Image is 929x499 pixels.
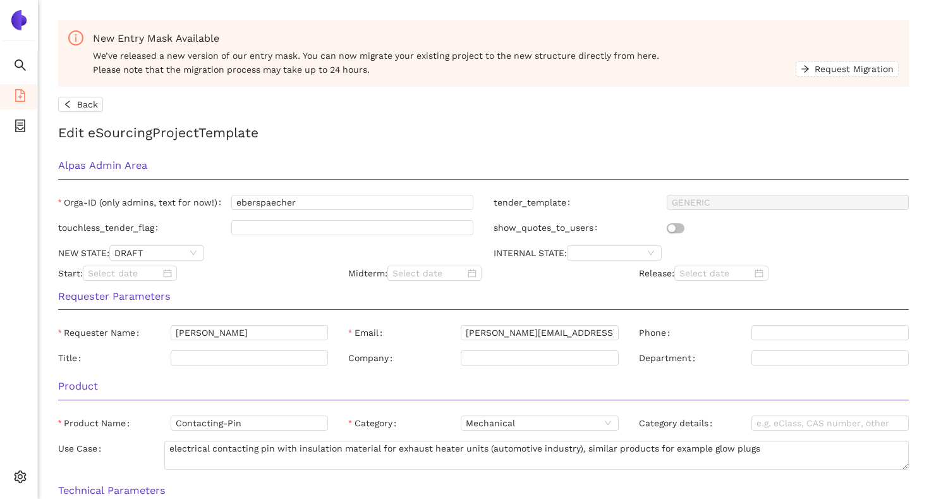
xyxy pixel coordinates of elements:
label: Product Name [58,416,135,431]
div: Midterm: [338,266,628,281]
button: leftBack [58,97,103,112]
div: Release: [629,266,919,281]
h3: Alpas Admin Area [58,157,909,174]
img: Logo [9,10,29,30]
span: file-add [14,85,27,110]
input: Title [171,350,328,366]
label: Title [58,350,86,366]
span: left [63,100,72,110]
label: Category details [639,416,717,431]
input: touchless_tender_flag [231,220,473,235]
label: show_quotes_to_users [494,220,602,235]
label: touchless_tender_flag [58,220,163,235]
span: Mechanical [466,416,613,430]
input: Orga-ID (only admins, text for now!) [231,195,473,210]
span: DRAFT [114,246,199,260]
h3: Product [58,378,909,395]
input: Select date [88,266,161,280]
h2: Edit eSourcing Project Template [58,122,909,143]
label: Requester Name [58,325,144,340]
input: Requester Name [171,325,328,340]
label: Department [639,350,700,366]
input: Select date [392,266,465,280]
label: tender_template [494,195,575,210]
input: Phone [751,325,909,340]
input: Product Name [171,416,328,431]
label: Phone [639,325,675,340]
span: Request Migration [815,62,894,76]
div: Start: [48,266,338,281]
span: container [14,115,27,140]
h3: Technical Parameters [58,483,909,499]
input: Department [751,350,909,366]
h3: Requester Parameters [58,288,909,305]
input: Category details [751,416,909,431]
label: Company [348,350,398,366]
input: Company [461,350,618,366]
span: setting [14,466,27,491]
label: Category [348,416,401,431]
span: arrow-right [801,65,810,75]
div: New Entry Mask Available [93,30,899,46]
button: arrow-rightRequest Migration [796,61,899,77]
label: Email [348,325,387,340]
span: Back [77,97,98,111]
div: NEW STATE: [48,245,483,261]
div: INTERNAL STATE: [483,245,919,261]
label: Orga-ID (only admins, text for now!) [58,195,226,210]
textarea: Use Case [164,441,909,470]
label: Use Case [58,441,106,456]
span: info-circle [68,30,83,46]
input: Email [461,325,618,340]
input: tender_template [667,195,909,210]
span: We’ve released a new version of our entry mask. You can now migrate your existing project to the ... [93,49,796,77]
span: search [14,54,27,80]
input: Select date [679,266,752,280]
button: show_quotes_to_users [667,223,684,233]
